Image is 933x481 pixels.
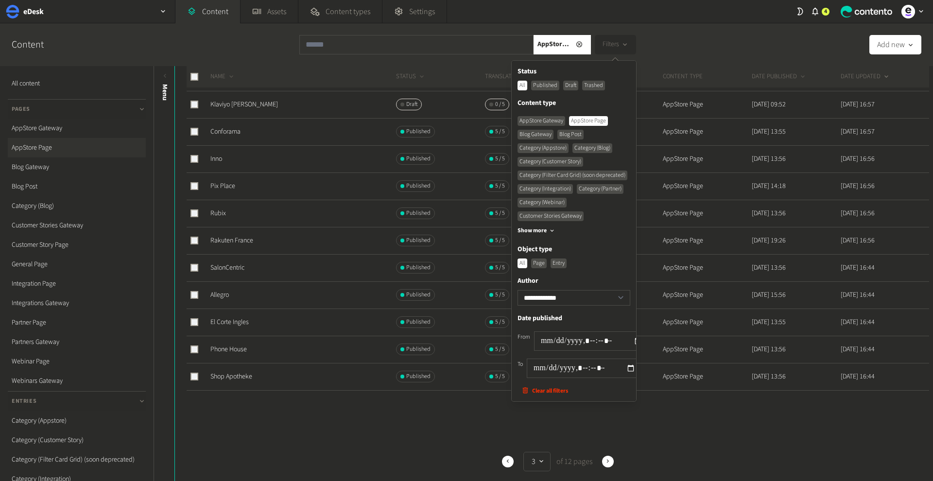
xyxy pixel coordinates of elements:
[569,116,608,126] div: AppStore Page
[521,386,568,395] button: Clear all filters
[8,177,146,196] a: Blog Post
[495,209,505,218] span: 5 / 5
[518,116,565,126] div: AppStore Gateway
[210,72,235,82] button: NAME
[518,130,553,139] div: Blog Gateway
[6,5,19,18] img: eDesk
[523,452,551,471] button: 3
[406,345,431,354] span: Published
[554,456,592,467] span: of 12 pages
[518,67,536,76] label: Status
[752,372,786,381] time: [DATE] 13:56
[518,258,527,268] div: All
[518,143,569,153] div: Category (Appstore)
[406,182,431,190] span: Published
[752,208,786,218] time: [DATE] 13:56
[752,127,786,137] time: [DATE] 13:55
[409,6,435,17] span: Settings
[662,172,751,200] td: AppStore Page
[8,411,146,430] a: Category (Appstore)
[557,130,584,139] div: Blog Post
[495,318,505,326] span: 5 / 5
[662,309,751,336] td: AppStore Page
[210,344,247,354] a: Phone House
[8,430,146,450] a: Category (Customer Story)
[12,105,30,114] span: Pages
[8,352,146,371] a: Webinar Page
[577,184,623,194] div: Category (Partner)
[841,181,875,191] time: [DATE] 16:56
[406,236,431,245] span: Published
[406,291,431,299] span: Published
[8,216,146,235] a: Customer Stories Gateway
[406,318,431,326] span: Published
[563,81,578,90] div: Draft
[841,208,875,218] time: [DATE] 16:56
[160,84,170,101] span: Menu
[662,91,751,118] td: AppStore Page
[595,35,636,54] button: Filters
[406,263,431,272] span: Published
[841,127,875,137] time: [DATE] 16:57
[495,100,505,109] span: 0 / 5
[8,332,146,352] a: Partners Gateway
[841,72,890,82] button: DATE UPDATED
[841,154,875,164] time: [DATE] 16:56
[8,74,146,93] a: All content
[662,118,751,145] td: AppStore Page
[531,81,559,90] div: Published
[752,181,786,191] time: [DATE] 14:18
[841,317,875,327] time: [DATE] 16:44
[406,127,431,136] span: Published
[495,182,505,190] span: 5 / 5
[396,72,426,82] button: STATUS
[8,138,146,157] a: AppStore Page
[210,290,229,300] a: Allegro
[518,276,630,286] label: Author
[518,198,567,207] div: Category (Webinar)
[210,181,235,191] a: Pix Place
[406,155,431,163] span: Published
[662,227,751,254] td: AppStore Page
[8,157,146,177] a: Blog Gateway
[841,344,875,354] time: [DATE] 16:44
[210,263,244,273] a: SalonCentric
[518,225,554,237] button: Show more
[752,100,786,109] time: [DATE] 09:52
[869,35,921,54] button: Add new
[518,98,630,108] label: Content type
[662,254,751,281] td: AppStore Page
[210,372,252,381] a: Shop Apotheke
[841,100,875,109] time: [DATE] 16:57
[8,450,146,469] a: Category (Filter Card Grid) (soon deprecated)
[518,360,523,368] label: To
[518,81,527,90] div: All
[8,196,146,216] a: Category (Blog)
[841,290,875,300] time: [DATE] 16:44
[752,263,786,273] time: [DATE] 13:56
[495,263,505,272] span: 5 / 5
[531,258,547,268] div: Page
[662,363,751,390] td: AppStore Page
[518,333,530,341] label: From
[326,6,370,17] span: Content types
[8,255,146,274] a: General Page
[582,81,605,90] div: Trashed
[841,236,875,245] time: [DATE] 16:56
[8,235,146,255] a: Customer Story Page
[495,236,505,245] span: 5 / 5
[8,293,146,313] a: Integrations Gateway
[210,208,226,218] a: Rubix
[210,100,278,109] a: Klaviyo [PERSON_NAME]
[8,371,146,391] a: Webinars Gateway
[495,372,505,381] span: 5 / 5
[495,155,505,163] span: 5 / 5
[406,100,417,109] span: Draft
[518,157,583,167] div: Category (Customer Story)
[824,7,827,16] span: 4
[662,281,751,309] td: AppStore Page
[901,5,915,18] img: Unni Nambiar
[8,274,146,293] a: Integration Page
[12,397,36,406] span: Entries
